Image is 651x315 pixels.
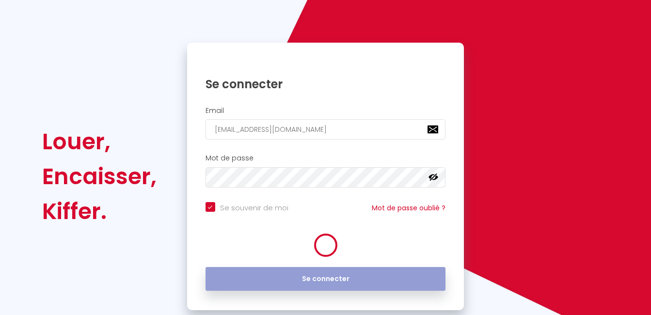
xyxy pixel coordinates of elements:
[206,77,446,92] h1: Se connecter
[206,154,446,162] h2: Mot de passe
[42,194,157,229] div: Kiffer.
[206,107,446,115] h2: Email
[42,159,157,194] div: Encaisser,
[206,267,446,291] button: Se connecter
[42,124,157,159] div: Louer,
[206,119,446,140] input: Ton Email
[372,203,445,213] a: Mot de passe oublié ?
